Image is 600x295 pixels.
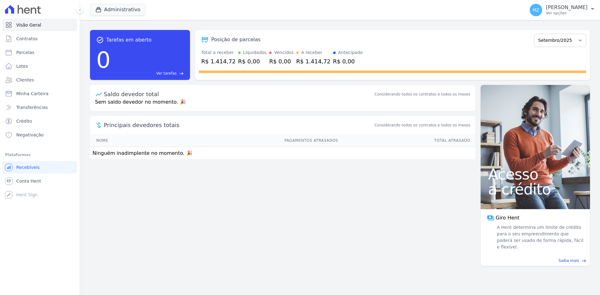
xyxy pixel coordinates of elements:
[201,57,236,66] div: R$ 1.414,72
[496,214,519,222] span: Giro Hent
[496,224,584,250] span: A Hent determina um limite de crédito para o seu empreendimento que poderá ser usado de forma ráp...
[558,258,579,263] span: Saiba mais
[2,87,77,100] a: Minha Carteira
[16,104,48,111] span: Transferências
[16,132,44,138] span: Negativação
[375,122,470,128] span: Considerando todos os contratos e todos os meses
[484,258,586,263] a: Saiba mais east
[16,22,41,28] span: Visão Geral
[90,4,146,16] button: Administrativo
[2,19,77,31] a: Visão Geral
[301,49,322,56] div: A receber
[488,182,582,197] span: a crédito
[2,101,77,114] a: Transferências
[546,11,587,16] p: Ver opções
[156,71,177,76] span: Ver tarefas
[532,8,539,12] span: MZ
[2,161,77,174] a: Recebíveis
[104,121,373,129] span: Principais devedores totais
[582,258,586,263] span: east
[159,134,338,147] th: Pagamentos Atrasados
[488,167,582,182] span: Acesso
[269,57,293,66] div: R$ 0,00
[546,4,587,11] p: [PERSON_NAME]
[2,74,77,86] a: Clientes
[90,134,159,147] th: Nome
[16,63,28,69] span: Lotes
[16,36,37,42] span: Contratos
[2,129,77,141] a: Negativação
[113,71,184,76] a: Ver tarefas east
[16,77,34,83] span: Clientes
[16,49,34,56] span: Parcelas
[2,60,77,72] a: Lotes
[96,36,104,44] span: task_alt
[16,91,48,97] span: Minha Carteira
[238,57,267,66] div: R$ 0,00
[525,1,600,19] button: MZ [PERSON_NAME] Ver opções
[90,98,475,111] p: Sem saldo devedor no momento. 🎉
[104,90,373,98] div: Saldo devedor total
[211,36,261,43] div: Posição de parcelas
[179,71,184,76] span: east
[106,36,152,44] span: Tarefas em aberto
[338,134,475,147] th: Total Atrasado
[274,49,293,56] div: Vencidos
[2,115,77,127] a: Crédito
[5,151,75,159] div: Plataformas
[296,57,331,66] div: R$ 1.414,72
[2,46,77,59] a: Parcelas
[16,118,32,124] span: Crédito
[16,178,41,184] span: Conta Hent
[375,91,470,97] div: Considerando todos os contratos e todos os meses
[333,57,363,66] div: R$ 0,00
[2,175,77,187] a: Conta Hent
[201,49,236,56] div: Total a receber
[2,32,77,45] a: Contratos
[338,49,363,56] div: Antecipado
[16,164,40,170] span: Recebíveis
[96,44,111,76] div: 0
[243,49,267,56] div: Liquidados
[90,147,475,160] td: Ninguém inadimplente no momento. 🎉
